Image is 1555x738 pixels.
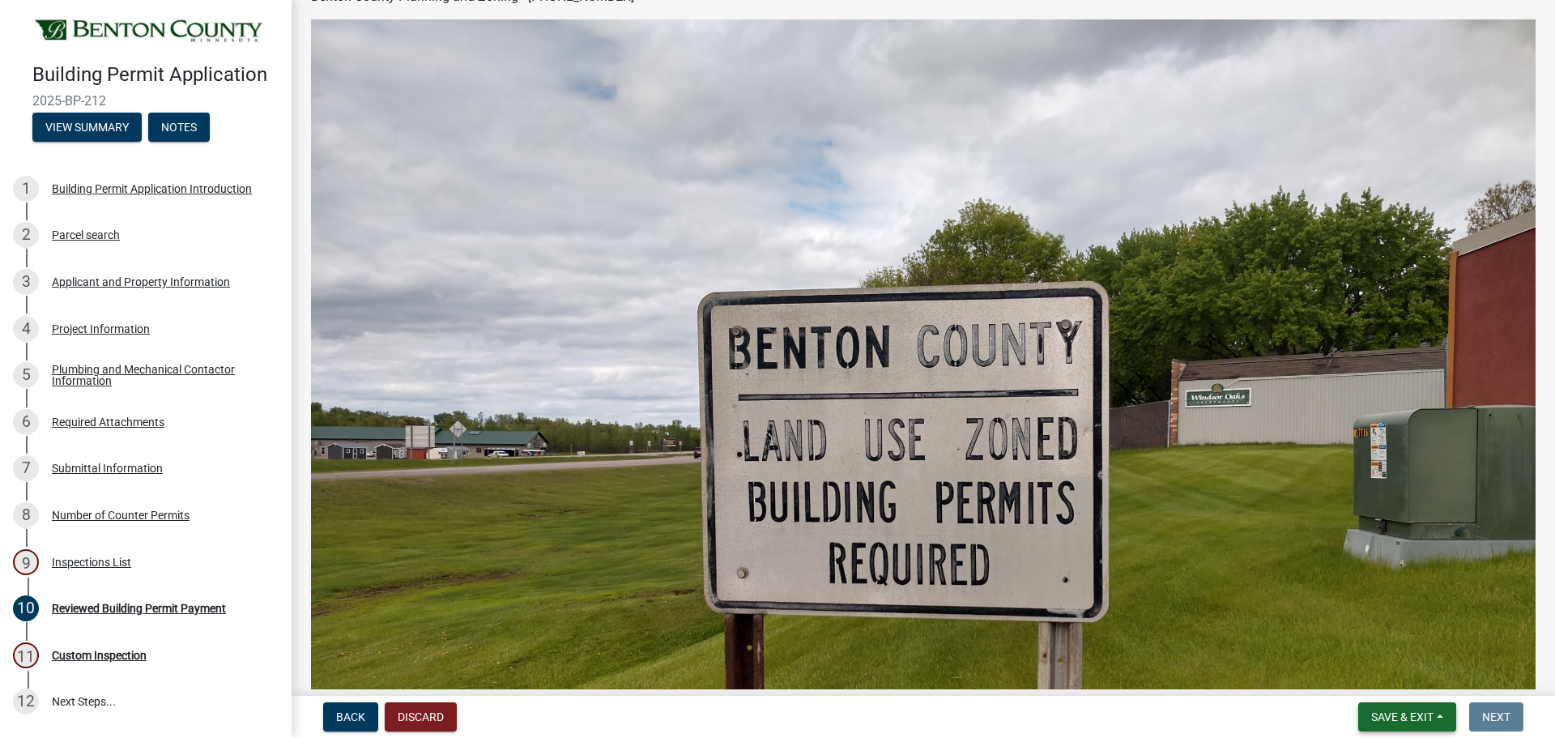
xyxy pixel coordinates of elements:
div: Submittal Information [52,463,163,474]
div: 7 [13,455,39,481]
button: View Summary [32,113,142,142]
div: Plumbing and Mechanical Contactor Information [52,364,266,386]
div: 9 [13,549,39,575]
wm-modal-confirm: Notes [148,122,210,134]
div: 11 [13,642,39,668]
h4: Building Permit Application [32,63,279,87]
div: Reviewed Building Permit Payment [52,603,226,614]
div: 6 [13,409,39,435]
div: 3 [13,269,39,295]
div: Required Attachments [52,416,164,428]
div: 10 [13,595,39,621]
div: 4 [13,316,39,342]
div: 1 [13,176,39,202]
span: 2025-BP-212 [32,93,259,109]
button: Save & Exit [1358,702,1456,732]
img: Benton County, Minnesota [32,17,266,46]
div: Number of Counter Permits [52,510,190,521]
div: 8 [13,502,39,528]
button: Back [323,702,378,732]
span: Back [336,710,365,723]
button: Notes [148,113,210,142]
div: Parcel search [52,229,120,241]
div: Applicant and Property Information [52,276,230,288]
div: Custom Inspection [52,650,147,661]
span: Save & Exit [1371,710,1434,723]
div: Project Information [52,323,150,335]
button: Next [1469,702,1523,732]
button: Discard [385,702,457,732]
div: 5 [13,362,39,388]
wm-modal-confirm: Summary [32,122,142,134]
span: Next [1482,710,1510,723]
div: 12 [13,689,39,715]
div: 2 [13,222,39,248]
div: Inspections List [52,557,131,568]
div: Building Permit Application Introduction [52,183,252,194]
